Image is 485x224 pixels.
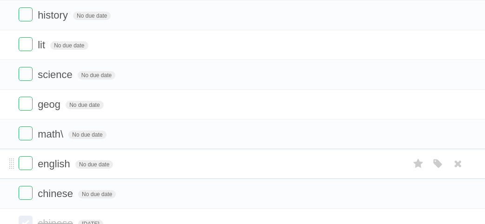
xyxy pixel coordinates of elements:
[50,41,88,50] span: No due date
[19,156,33,170] label: Done
[38,99,63,110] span: geog
[66,101,103,109] span: No due date
[68,131,106,139] span: No due date
[73,12,111,20] span: No due date
[78,71,115,79] span: No due date
[38,158,73,170] span: english
[19,126,33,140] label: Done
[38,39,47,51] span: lit
[78,190,116,198] span: No due date
[38,69,75,80] span: science
[38,188,75,199] span: chinese
[38,128,66,140] : math\
[19,37,33,51] label: Done
[410,156,427,171] label: Star task
[19,67,33,81] label: Done
[38,9,70,21] span: history
[19,97,33,111] label: Done
[75,160,113,169] span: No due date
[19,7,33,21] label: Done
[19,186,33,200] label: Done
